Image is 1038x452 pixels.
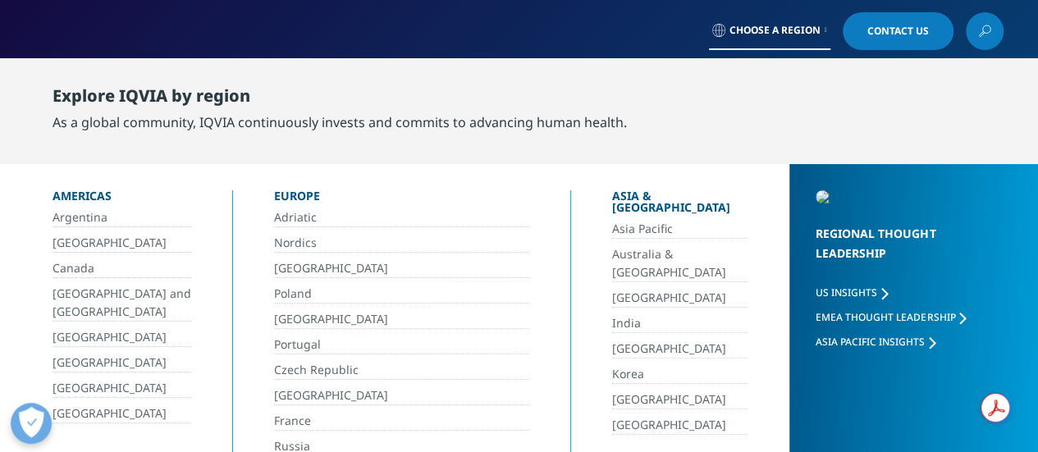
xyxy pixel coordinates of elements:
[53,234,191,253] a: [GEOGRAPHIC_DATA]
[612,220,749,239] a: Asia Pacific
[274,336,529,354] a: Portugal
[53,379,191,398] a: [GEOGRAPHIC_DATA]
[612,416,749,435] a: [GEOGRAPHIC_DATA]
[612,390,749,409] a: [GEOGRAPHIC_DATA]
[612,190,749,220] div: Asia & [GEOGRAPHIC_DATA]
[53,190,191,208] div: Americas
[816,224,988,284] div: Regional Thought Leadership
[816,335,925,349] span: Asia Pacific Insights
[53,354,191,372] a: [GEOGRAPHIC_DATA]
[612,289,749,308] a: [GEOGRAPHIC_DATA]
[53,208,191,227] a: Argentina
[816,310,955,324] span: EMEA Thought Leadership
[274,412,529,431] a: France
[843,12,953,50] a: Contact Us
[53,259,191,278] a: Canada
[274,386,529,405] a: [GEOGRAPHIC_DATA]
[612,340,749,358] a: [GEOGRAPHIC_DATA]
[867,26,929,36] span: Contact Us
[53,285,191,322] a: [GEOGRAPHIC_DATA] and [GEOGRAPHIC_DATA]
[11,403,52,444] button: Open Preferences
[816,285,877,299] span: US Insights
[274,208,529,227] a: Adriatic
[274,361,529,380] a: Czech Republic
[53,328,191,347] a: [GEOGRAPHIC_DATA]
[53,112,627,132] div: As a global community, IQVIA continuously invests and commits to advancing human health.
[274,259,529,278] a: [GEOGRAPHIC_DATA]
[173,57,1004,135] nav: Primary
[816,335,935,349] a: Asia Pacific Insights
[816,190,988,203] img: 2093_analyzing-data-using-big-screen-display-and-laptop.png
[274,190,529,208] div: Europe
[53,86,627,112] div: Explore IQVIA by region
[816,310,966,324] a: EMEA Thought Leadership
[274,285,529,304] a: Poland
[729,24,821,37] span: Choose a Region
[53,404,191,423] a: [GEOGRAPHIC_DATA]
[274,234,529,253] a: Nordics
[274,310,529,329] a: [GEOGRAPHIC_DATA]
[612,365,749,384] a: Korea
[816,285,888,299] a: US Insights
[612,314,749,333] a: India
[612,245,749,282] a: Australia & [GEOGRAPHIC_DATA]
